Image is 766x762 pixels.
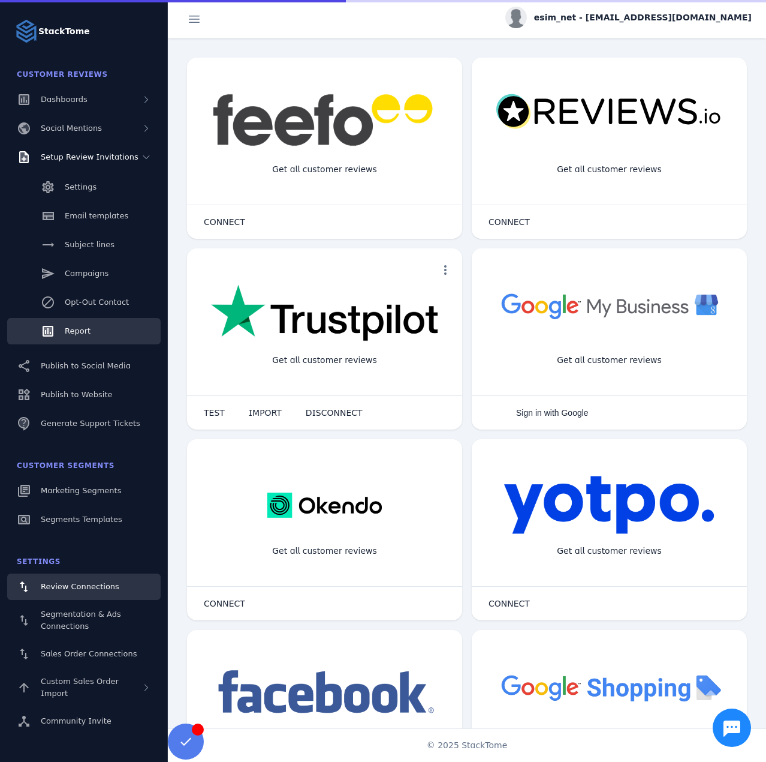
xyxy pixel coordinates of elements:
[211,666,438,719] img: facebook.png
[496,666,723,709] img: googleshopping.png
[14,19,38,43] img: Logo image
[204,599,245,608] span: CONNECT
[7,353,161,379] a: Publish to Social Media
[505,7,752,28] button: esim_net - [EMAIL_ADDRESS][DOMAIN_NAME]
[41,716,111,725] span: Community Invite
[237,401,294,425] button: IMPORT
[65,269,108,278] span: Campaigns
[65,182,96,191] span: Settings
[41,124,102,133] span: Social Mentions
[17,70,108,79] span: Customer Reviews
[263,154,387,185] div: Get all customer reviews
[65,240,114,249] span: Subject lines
[7,602,161,638] a: Segmentation & Ads Connections
[211,284,438,343] img: trustpilot.png
[7,318,161,344] a: Report
[65,298,129,307] span: Opt-Out Contact
[41,390,112,399] span: Publish to Website
[7,478,161,504] a: Marketing Segments
[7,574,161,600] a: Review Connections
[547,154,671,185] div: Get all customer reviews
[477,210,542,234] button: CONNECT
[496,284,723,327] img: googlebusiness.png
[41,610,121,631] span: Segmentation & Ads Connections
[41,152,138,161] span: Setup Review Invitations
[488,218,530,226] span: CONNECT
[65,211,128,220] span: Email templates
[192,592,257,616] button: CONNECT
[7,410,161,437] a: Generate Support Tickets
[263,344,387,376] div: Get all customer reviews
[433,258,457,282] button: more
[7,174,161,200] a: Settings
[17,557,61,566] span: Settings
[7,260,161,287] a: Campaigns
[306,409,363,417] span: DISCONNECT
[41,419,140,428] span: Generate Support Tickets
[192,401,237,425] button: TEST
[477,592,542,616] button: CONNECT
[7,506,161,533] a: Segments Templates
[38,25,90,38] strong: StackTome
[294,401,375,425] button: DISCONNECT
[192,210,257,234] button: CONNECT
[267,475,382,535] img: okendo.webp
[41,95,88,104] span: Dashboards
[538,726,680,758] div: Import Products from Google
[488,599,530,608] span: CONNECT
[65,326,91,335] span: Report
[496,94,723,130] img: reviewsio.svg
[7,232,161,258] a: Subject lines
[7,641,161,667] a: Sales Order Connections
[534,11,752,24] span: esim_net - [EMAIL_ADDRESS][DOMAIN_NAME]
[204,409,225,417] span: TEST
[41,649,137,658] span: Sales Order Connections
[17,461,114,470] span: Customer Segments
[7,708,161,734] a: Community Invite
[503,475,715,535] img: yotpo.png
[7,203,161,229] a: Email templates
[505,7,527,28] img: profile.jpg
[547,344,671,376] div: Get all customer reviews
[41,582,119,591] span: Review Connections
[7,289,161,316] a: Opt-Out Contact
[263,535,387,567] div: Get all customer reviews
[7,382,161,408] a: Publish to Website
[41,361,131,370] span: Publish to Social Media
[204,218,245,226] span: CONNECT
[547,535,671,567] div: Get all customer reviews
[249,409,282,417] span: IMPORT
[427,739,508,752] span: © 2025 StackTome
[211,94,438,146] img: feefo.png
[516,408,589,418] span: Sign in with Google
[41,515,122,524] span: Segments Templates
[41,677,119,698] span: Custom Sales Order Import
[41,486,121,495] span: Marketing Segments
[477,401,601,425] button: Sign in with Google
